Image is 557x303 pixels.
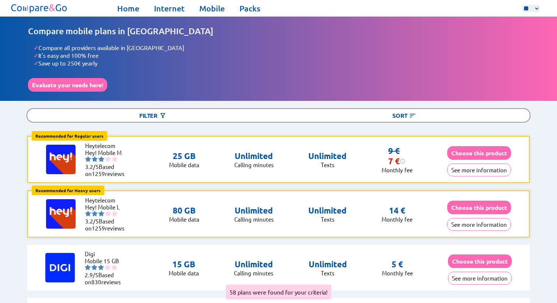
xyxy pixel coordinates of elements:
img: starnr5 [111,264,117,270]
li: Heytelecom [85,142,129,149]
p: Unlimited [234,151,274,161]
h1: Compare mobile plans in [GEOGRAPHIC_DATA] [28,26,529,36]
button: Evaluate your needs here! [28,78,107,92]
a: Choose this product [447,204,511,211]
button: See more information [447,163,511,176]
a: Choose this product [448,258,512,265]
img: starnr3 [98,156,104,162]
button: See more information [447,218,511,231]
span: ✓ [34,52,38,59]
img: starnr2 [92,156,98,162]
img: starnr4 [105,264,111,270]
img: starnr4 [105,211,111,216]
a: Packs [239,3,260,14]
p: Monthly fee [382,216,413,223]
p: Calling minutes [234,161,274,168]
img: information [400,158,406,164]
li: Save up to 250€ yearly [34,59,529,67]
p: Unlimited [309,259,347,269]
img: starnr3 [98,211,104,216]
p: Monthly fee [382,166,413,173]
img: Logo of Heytelecom [46,145,76,174]
a: Home [117,3,139,14]
a: Choose this product [447,149,511,156]
p: Monthly fee [382,269,413,276]
li: Based on reviews [85,271,129,285]
img: Logo of Compare&Go [10,2,69,15]
span: 2.9/5 [85,271,98,278]
div: 7 € [388,156,406,166]
img: Button open the filtering menu [159,112,167,119]
img: starnr5 [112,156,118,162]
p: Unlimited [308,151,347,161]
p: 80 GB [169,205,199,216]
span: 830 [91,278,101,285]
img: starnr1 [85,211,91,216]
p: Mobile data [169,216,199,223]
img: starnr1 [85,264,91,270]
span: 1259 [92,225,105,232]
p: Unlimited [234,205,274,216]
img: starnr5 [112,211,118,216]
p: 14 € [389,205,405,216]
a: See more information [447,166,511,173]
a: See more information [448,275,512,282]
img: starnr3 [98,264,104,270]
li: Hey! Mobile M [85,149,129,156]
li: It's easy and 100% free [34,52,529,59]
div: Filter [27,109,278,122]
li: Compare all providers available in [GEOGRAPHIC_DATA] [34,44,529,52]
span: ✓ [34,44,38,52]
li: Heytelecom [85,197,129,204]
p: 15 GB [169,259,199,269]
span: 3.2/5 [85,163,99,170]
a: Internet [154,3,185,14]
p: Texts [308,161,347,168]
li: Mobile 15 GB [85,257,129,264]
p: Calling minutes [234,216,274,223]
img: Logo of Digi [45,253,75,282]
img: Button open the sorting menu [409,112,416,119]
img: starnr2 [91,264,97,270]
div: Sort [278,109,530,122]
p: Calling minutes [234,269,273,276]
li: Based on reviews [85,163,129,177]
img: starnr1 [85,156,91,162]
p: Texts [308,216,347,223]
img: starnr4 [105,156,111,162]
p: Unlimited [308,205,347,216]
li: Digi [85,250,129,257]
li: Hey! Mobile L [85,204,129,211]
p: Unlimited [234,259,273,269]
s: 9 € [388,146,400,156]
a: Mobile [199,3,225,14]
button: See more information [448,272,512,285]
p: 25 GB [169,151,199,161]
span: ✓ [34,59,38,67]
button: Choose this product [447,201,511,214]
span: 1259 [92,170,105,177]
p: Texts [309,269,347,276]
p: 5 € [392,259,403,269]
img: Logo of Heytelecom [46,199,76,229]
button: Choose this product [448,254,512,268]
img: starnr2 [92,211,98,216]
b: Recommended for Regular users [35,133,104,139]
b: Recommended for Heavy users [35,187,101,193]
div: 58 plans were found for your criteria! [226,285,331,299]
li: Based on reviews [85,218,129,232]
span: 3.2/5 [85,218,99,225]
p: Mobile data [169,161,199,168]
a: See more information [447,221,511,228]
button: Choose this product [447,146,511,160]
p: Mobile data [169,269,199,276]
